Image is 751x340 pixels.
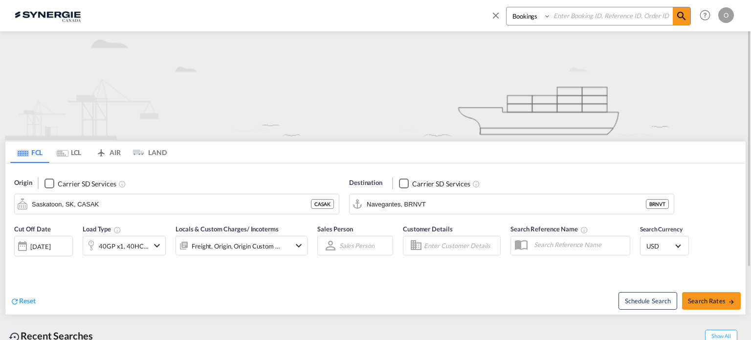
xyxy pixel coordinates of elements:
[14,255,22,269] md-datepicker: Select
[490,10,501,21] md-icon: icon-close
[10,141,49,163] md-tab-item: FCL
[350,194,674,214] md-input-container: Navegantes, BRNVT
[728,298,735,305] md-icon: icon-arrow-right
[490,7,506,30] span: icon-close
[640,226,683,233] span: Search Currency
[403,225,452,233] span: Customer Details
[311,199,334,209] div: CASAK
[95,147,107,154] md-icon: icon-airplane
[58,179,116,189] div: Carrier SD Services
[113,226,121,234] md-icon: Select multiple loads to view rates
[192,239,281,253] div: Freight Origin Origin Custom Destination Destination Custom Factory Stuffing
[618,292,677,310] button: Note: By default Schedule search will only considerorigin ports, destination ports and cut off da...
[10,141,167,163] md-pagination-wrapper: Use the left and right arrow keys to navigate between tabs
[317,225,353,233] span: Sales Person
[676,10,687,22] md-icon: icon-magnify
[15,4,81,26] img: 1f56c880d42311ef80fc7dca854c8e59.png
[5,31,746,140] img: new-FCL.png
[118,180,126,188] md-icon: Unchecked: Search for CY (Container Yard) services for all selected carriers.Checked : Search for...
[646,242,674,250] span: USD
[472,180,480,188] md-icon: Unchecked: Search for CY (Container Yard) services for all selected carriers.Checked : Search for...
[718,7,734,23] div: O
[293,240,305,251] md-icon: icon-chevron-down
[83,236,166,255] div: 40GP x1 40HC x1icon-chevron-down
[32,197,311,211] input: Search by Port
[176,225,279,233] span: Locals & Custom Charges
[88,141,128,163] md-tab-item: AIR
[151,240,163,251] md-icon: icon-chevron-down
[697,7,713,23] span: Help
[673,7,690,25] span: icon-magnify
[128,141,167,163] md-tab-item: LAND
[83,225,121,233] span: Load Type
[10,297,19,306] md-icon: icon-refresh
[338,239,375,253] md-select: Sales Person
[30,242,50,251] div: [DATE]
[14,225,51,233] span: Cut Off Date
[99,239,149,253] div: 40GP x1 40HC x1
[510,225,588,233] span: Search Reference Name
[14,236,73,256] div: [DATE]
[367,197,646,211] input: Search by Port
[424,238,497,253] input: Enter Customer Details
[529,237,630,252] input: Search Reference Name
[14,178,32,188] span: Origin
[247,225,279,233] span: / Incoterms
[688,297,735,305] span: Search Rates
[697,7,718,24] div: Help
[15,194,339,214] md-input-container: Saskatoon, SK, CASAK
[44,178,116,188] md-checkbox: Checkbox No Ink
[349,178,382,188] span: Destination
[49,141,88,163] md-tab-item: LCL
[682,292,741,310] button: Search Ratesicon-arrow-right
[10,296,36,307] div: icon-refreshReset
[580,226,588,234] md-icon: Your search will be saved by the below given name
[645,239,684,253] md-select: Select Currency: $ USDUnited States Dollar
[19,296,36,305] span: Reset
[399,178,470,188] md-checkbox: Checkbox No Ink
[551,7,673,24] input: Enter Booking ID, Reference ID, Order ID
[5,163,746,315] div: Origin Checkbox No InkUnchecked: Search for CY (Container Yard) services for all selected carrier...
[176,236,308,255] div: Freight Origin Origin Custom Destination Destination Custom Factory Stuffingicon-chevron-down
[412,179,470,189] div: Carrier SD Services
[646,199,669,209] div: BRNVT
